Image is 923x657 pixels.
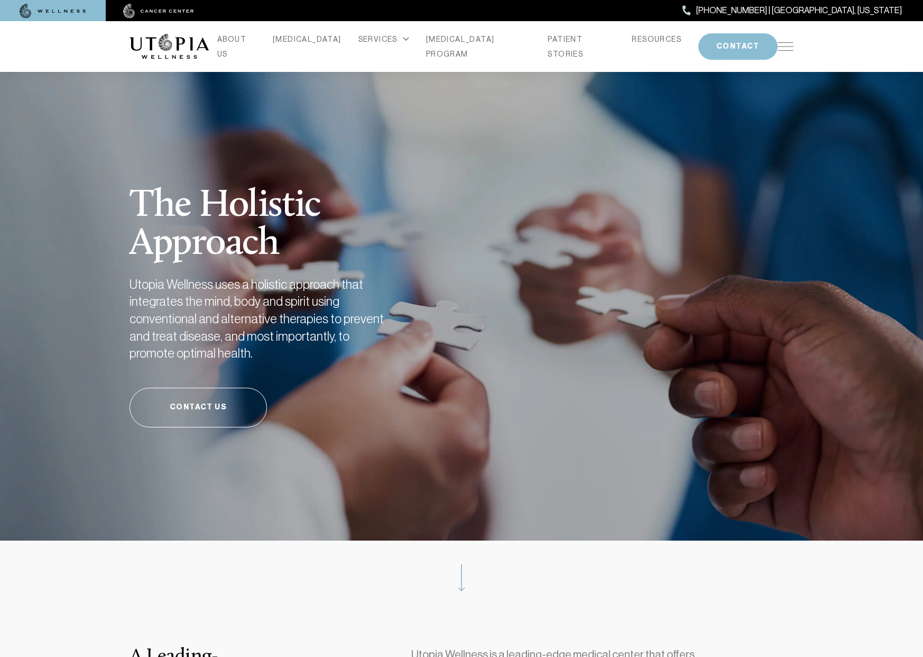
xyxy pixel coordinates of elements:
[130,388,267,427] a: Contact Us
[632,32,681,47] a: RESOURCES
[778,42,793,51] img: icon-hamburger
[20,4,86,19] img: wellness
[130,161,441,263] h1: The Holistic Approach
[682,4,902,17] a: [PHONE_NUMBER] | [GEOGRAPHIC_DATA], [US_STATE]
[130,276,394,362] h2: Utopia Wellness uses a holistic approach that integrates the mind, body and spirit using conventi...
[130,34,209,59] img: logo
[273,32,341,47] a: [MEDICAL_DATA]
[426,32,531,61] a: [MEDICAL_DATA] PROGRAM
[123,4,194,19] img: cancer center
[217,32,256,61] a: ABOUT US
[548,32,615,61] a: PATIENT STORIES
[358,32,409,47] div: SERVICES
[696,4,902,17] span: [PHONE_NUMBER] | [GEOGRAPHIC_DATA], [US_STATE]
[698,33,778,60] button: CONTACT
